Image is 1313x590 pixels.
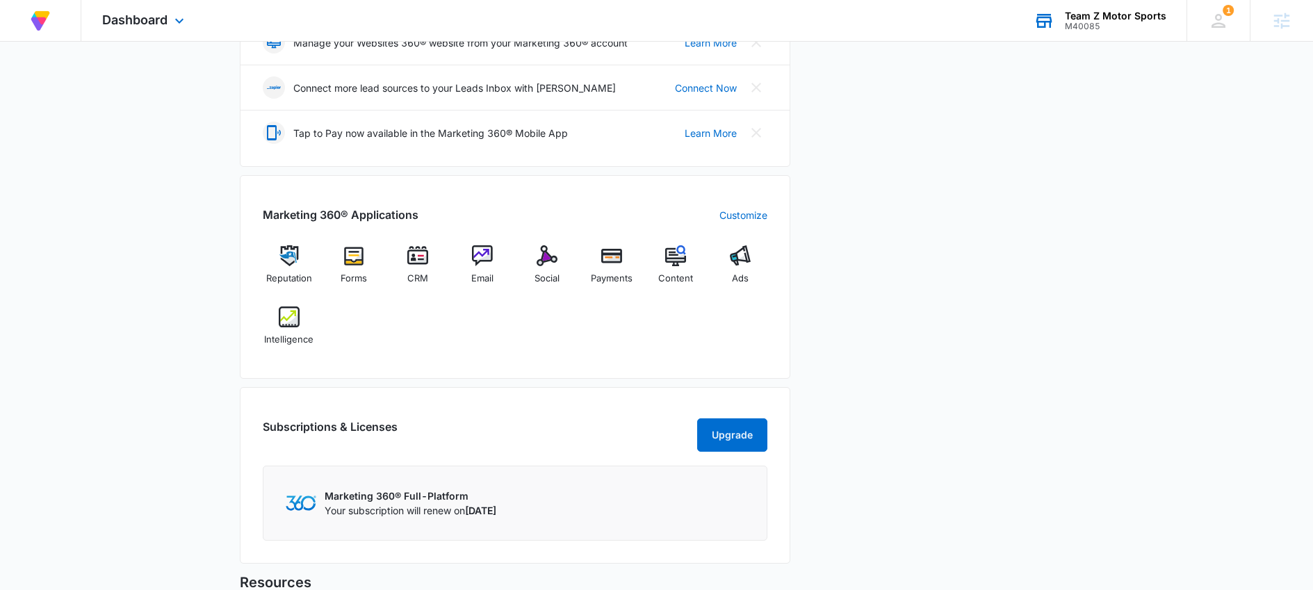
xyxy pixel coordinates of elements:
[685,126,737,140] a: Learn More
[745,122,767,144] button: Close
[1223,5,1234,16] span: 1
[325,489,496,503] p: Marketing 360® Full-Platform
[732,272,749,286] span: Ads
[585,245,638,295] a: Payments
[407,272,428,286] span: CRM
[714,245,767,295] a: Ads
[263,245,316,295] a: Reputation
[293,126,568,140] p: Tap to Pay now available in the Marketing 360® Mobile App
[685,35,737,50] a: Learn More
[391,245,445,295] a: CRM
[263,418,398,446] h2: Subscriptions & Licenses
[286,495,316,510] img: Marketing 360 Logo
[745,31,767,54] button: Close
[658,272,693,286] span: Content
[649,245,703,295] a: Content
[697,418,767,452] button: Upgrade
[745,76,767,99] button: Close
[521,245,574,295] a: Social
[675,81,737,95] a: Connect Now
[456,245,509,295] a: Email
[471,272,494,286] span: Email
[102,13,168,27] span: Dashboard
[263,306,316,357] a: Intelligence
[263,206,418,223] h2: Marketing 360® Applications
[719,208,767,222] a: Customize
[28,8,53,33] img: Volusion
[535,272,560,286] span: Social
[465,505,496,516] span: [DATE]
[266,272,312,286] span: Reputation
[293,81,616,95] p: Connect more lead sources to your Leads Inbox with [PERSON_NAME]
[1065,22,1166,31] div: account id
[327,245,380,295] a: Forms
[1065,10,1166,22] div: account name
[1223,5,1234,16] div: notifications count
[591,272,633,286] span: Payments
[325,503,496,518] p: Your subscription will renew on
[264,333,313,347] span: Intelligence
[341,272,367,286] span: Forms
[293,35,628,50] p: Manage your Websites 360® website from your Marketing 360® account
